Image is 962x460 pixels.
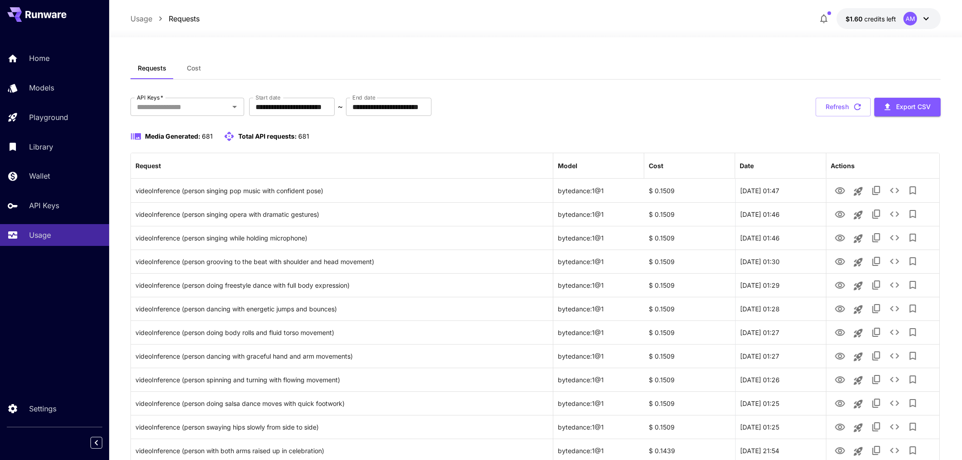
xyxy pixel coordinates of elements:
[885,370,903,389] button: See details
[553,250,644,273] div: bytedance:1@1
[553,226,644,250] div: bytedance:1@1
[903,370,922,389] button: Add to library
[553,344,644,368] div: bytedance:1@1
[90,437,102,449] button: Collapse sidebar
[867,300,885,318] button: Copy TaskUUID
[644,391,735,415] div: $ 0.1509
[831,299,849,318] button: View
[169,13,200,24] a: Requests
[885,347,903,365] button: See details
[867,181,885,200] button: Copy TaskUUID
[903,252,922,270] button: Add to library
[644,368,735,391] div: $ 0.1509
[553,202,644,226] div: bytedance:1@1
[849,419,867,437] button: Launch in playground
[553,368,644,391] div: bytedance:1@1
[903,229,922,247] button: Add to library
[135,415,548,439] div: Click to copy prompt
[644,273,735,297] div: $ 0.1509
[135,321,548,344] div: Click to copy prompt
[735,202,826,226] div: 21 Sep, 2025 01:46
[849,371,867,390] button: Launch in playground
[849,206,867,224] button: Launch in playground
[735,415,826,439] div: 21 Sep, 2025 01:25
[831,417,849,436] button: View
[137,94,163,101] label: API Keys
[885,252,903,270] button: See details
[644,179,735,202] div: $ 0.1509
[885,418,903,436] button: See details
[553,320,644,344] div: bytedance:1@1
[256,94,281,101] label: Start date
[831,394,849,412] button: View
[202,132,213,140] span: 681
[903,205,922,223] button: Add to library
[885,441,903,460] button: See details
[130,13,200,24] nav: breadcrumb
[558,162,577,170] div: Model
[903,300,922,318] button: Add to library
[885,276,903,294] button: See details
[849,324,867,342] button: Launch in playground
[735,226,826,250] div: 21 Sep, 2025 01:46
[885,181,903,200] button: See details
[553,179,644,202] div: bytedance:1@1
[903,323,922,341] button: Add to library
[837,8,941,29] button: $1.59666AM
[735,391,826,415] div: 21 Sep, 2025 01:25
[135,203,548,226] div: Click to copy prompt
[135,162,161,170] div: Request
[831,181,849,200] button: View
[644,344,735,368] div: $ 0.1509
[849,277,867,295] button: Launch in playground
[849,230,867,248] button: Launch in playground
[831,275,849,294] button: View
[831,252,849,270] button: View
[553,391,644,415] div: bytedance:1@1
[867,441,885,460] button: Copy TaskUUID
[885,229,903,247] button: See details
[644,250,735,273] div: $ 0.1509
[846,15,864,23] span: $1.60
[903,441,922,460] button: Add to library
[867,252,885,270] button: Copy TaskUUID
[903,12,917,25] div: AM
[553,297,644,320] div: bytedance:1@1
[874,98,941,116] button: Export CSV
[849,395,867,413] button: Launch in playground
[553,273,644,297] div: bytedance:1@1
[849,348,867,366] button: Launch in playground
[867,205,885,223] button: Copy TaskUUID
[903,347,922,365] button: Add to library
[298,132,309,140] span: 681
[649,162,663,170] div: Cost
[831,228,849,247] button: View
[864,15,896,23] span: credits left
[644,202,735,226] div: $ 0.1509
[831,441,849,460] button: View
[553,415,644,439] div: bytedance:1@1
[29,112,68,123] p: Playground
[135,368,548,391] div: Click to copy prompt
[145,132,200,140] span: Media Generated:
[187,64,201,72] span: Cost
[135,274,548,297] div: Click to copy prompt
[735,320,826,344] div: 21 Sep, 2025 01:27
[138,64,166,72] span: Requests
[238,132,297,140] span: Total API requests:
[352,94,375,101] label: End date
[831,162,855,170] div: Actions
[867,276,885,294] button: Copy TaskUUID
[130,13,152,24] a: Usage
[644,415,735,439] div: $ 0.1509
[867,347,885,365] button: Copy TaskUUID
[867,323,885,341] button: Copy TaskUUID
[885,394,903,412] button: See details
[831,205,849,223] button: View
[849,182,867,200] button: Launch in playground
[338,101,343,112] p: ~
[29,170,50,181] p: Wallet
[97,435,109,451] div: Collapse sidebar
[135,226,548,250] div: Click to copy prompt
